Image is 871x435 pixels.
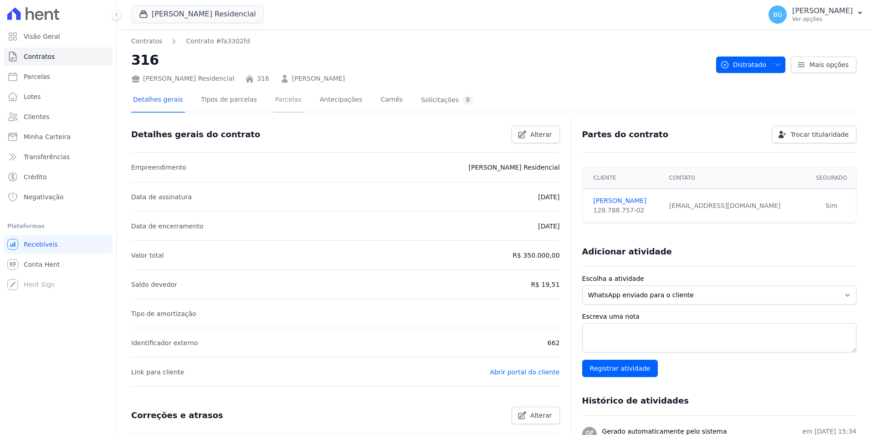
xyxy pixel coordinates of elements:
a: Solicitações0 [419,88,475,113]
div: Plataformas [7,221,109,232]
a: Lotes [4,88,113,106]
p: Ver opções [792,16,853,23]
span: Parcelas [24,72,50,81]
p: Data de assinatura [131,192,192,202]
a: Contrato #fa3302fd [186,36,250,46]
a: [PERSON_NAME] [594,196,658,206]
p: Identificador externo [131,337,198,348]
a: Trocar titularidade [772,126,856,143]
p: 662 [548,337,560,348]
p: Data de encerramento [131,221,204,232]
a: Alterar [512,407,560,424]
a: Abrir portal do cliente [490,368,560,376]
a: Contratos [131,36,162,46]
div: 0 [462,96,473,104]
span: Mais opções [810,60,849,69]
div: Solicitações [421,96,473,104]
a: Transferências [4,148,113,166]
h3: Adicionar atividade [582,246,672,257]
a: [PERSON_NAME] [292,74,345,83]
span: Recebíveis [24,240,58,249]
th: Contato [664,167,807,189]
h3: Partes do contrato [582,129,669,140]
h3: Detalhes gerais do contrato [131,129,260,140]
nav: Breadcrumb [131,36,250,46]
a: Crédito [4,168,113,186]
span: Distratado [720,57,766,73]
a: Clientes [4,108,113,126]
a: Contratos [4,47,113,66]
a: Parcelas [4,67,113,86]
button: Distratado [716,57,785,73]
a: Mais opções [791,57,856,73]
span: BG [773,11,782,18]
p: [DATE] [538,221,559,232]
div: 128.788.757-02 [594,206,658,215]
h3: Histórico de atividades [582,395,689,406]
p: Saldo devedor [131,279,177,290]
td: Sim [807,189,856,223]
span: Negativação [24,192,64,202]
a: Visão Geral [4,27,113,46]
nav: Breadcrumb [131,36,709,46]
span: Transferências [24,152,70,161]
a: Tipos de parcelas [200,88,259,113]
p: R$ 19,51 [531,279,559,290]
button: [PERSON_NAME] Residencial [131,5,264,23]
p: Empreendimento [131,162,186,173]
a: Carnês [379,88,405,113]
p: Valor total [131,250,164,261]
a: Recebíveis [4,235,113,254]
th: Cliente [583,167,664,189]
a: Minha Carteira [4,128,113,146]
a: Conta Hent [4,255,113,274]
span: Visão Geral [24,32,60,41]
div: [EMAIL_ADDRESS][DOMAIN_NAME] [669,201,802,211]
span: Conta Hent [24,260,60,269]
a: Alterar [512,126,560,143]
span: Alterar [530,130,552,139]
span: Lotes [24,92,41,101]
th: Segurado [807,167,856,189]
div: [PERSON_NAME] Residencial [131,74,234,83]
h2: 316 [131,50,709,70]
h3: Correções e atrasos [131,410,223,421]
span: Minha Carteira [24,132,71,141]
a: Negativação [4,188,113,206]
p: [PERSON_NAME] Residencial [468,162,559,173]
label: Escolha a atividade [582,274,856,284]
span: Contratos [24,52,55,61]
span: Trocar titularidade [790,130,849,139]
p: Link para cliente [131,367,184,378]
input: Registrar atividade [582,360,658,377]
span: Alterar [530,411,552,420]
span: Clientes [24,112,49,121]
p: Tipo de amortização [131,308,196,319]
p: R$ 350.000,00 [512,250,559,261]
button: BG [PERSON_NAME] Ver opções [761,2,871,27]
a: Antecipações [318,88,364,113]
p: [PERSON_NAME] [792,6,853,16]
a: Parcelas [273,88,303,113]
a: Detalhes gerais [131,88,185,113]
label: Escreva uma nota [582,312,856,321]
span: Crédito [24,172,47,181]
p: [DATE] [538,192,559,202]
a: 316 [257,74,269,83]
